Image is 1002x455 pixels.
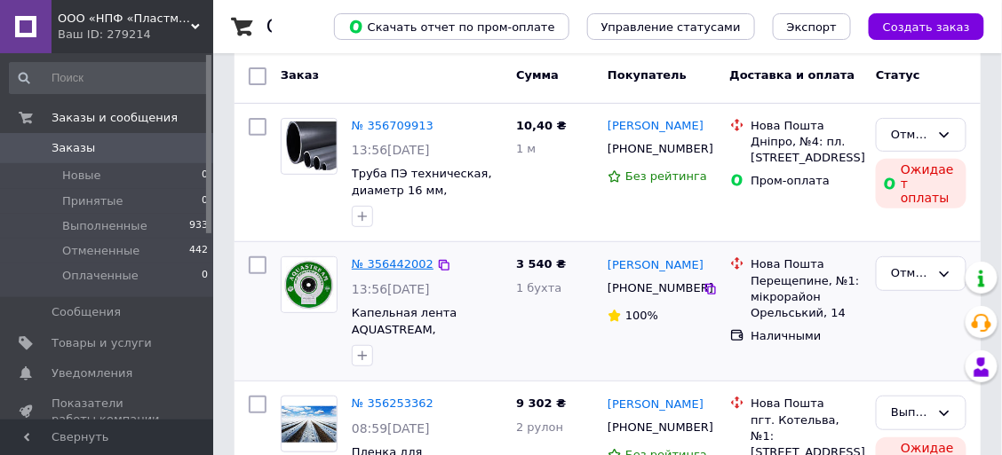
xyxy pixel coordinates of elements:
input: Поиск [9,62,210,94]
div: Ожидает оплаты [876,159,966,208]
a: [PERSON_NAME] [608,257,704,274]
div: Ваш ID: 279214 [58,27,213,43]
a: Фото товару [281,396,338,452]
span: 9 302 ₴ [516,396,566,410]
img: Фото товару [282,406,337,443]
span: 2 рулон [516,420,563,434]
button: Создать заказ [869,13,984,40]
span: 100% [625,309,658,322]
span: Создать заказ [883,20,970,34]
span: [PHONE_NUMBER] [608,142,713,155]
span: 10,40 ₴ [516,119,567,132]
img: Фото товару [282,122,337,171]
span: [PHONE_NUMBER] [608,420,713,434]
div: Нова Пошта [751,256,863,272]
a: Фото товару [281,256,338,313]
div: Отменен [891,264,930,283]
a: № 356442002 [352,257,433,271]
a: № 356253362 [352,396,433,410]
span: Сумма [516,68,559,82]
span: Управление статусами [601,20,741,34]
span: 1 м [516,142,536,155]
div: Выполнен [891,404,930,422]
span: Товары и услуги [52,335,152,351]
span: 1 бухта [516,281,561,294]
a: Капельная лента AQUASTREAM, эмиттерная, бухта 1500 м, диаметр 16 мм, толщина 8 mil, шаг эмиттеров... [352,306,499,402]
a: [PERSON_NAME] [608,118,704,135]
a: [PERSON_NAME] [608,396,704,413]
span: Заказ [281,68,319,82]
span: 0 [202,268,208,284]
span: Принятые [62,193,123,209]
span: 13:56[DATE] [352,143,430,157]
div: Перещепине, №1: мікрорайон Орельський, 14 [751,273,863,322]
span: Уведомления [52,365,132,381]
span: 13:56[DATE] [352,282,430,296]
div: Нова Пошта [751,118,863,134]
div: Наличными [751,328,863,344]
span: Заказы и сообщения [52,110,178,126]
span: Новые [62,168,101,184]
a: Фото товару [281,118,338,175]
span: 0 [202,168,208,184]
span: 3 540 ₴ [516,257,566,271]
span: Статус [876,68,920,82]
a: Труба ПЭ техническая, диаметр 16 мм, толщина стенки 2 мм, тип «Т», режем кратно 5 м [352,167,493,246]
span: 08:59[DATE] [352,421,430,435]
div: Отменен [891,126,930,145]
span: Покупатель [608,68,687,82]
a: № 356709913 [352,119,433,132]
button: Управление статусами [587,13,755,40]
button: Экспорт [773,13,851,40]
span: Скачать отчет по пром-оплате [348,19,555,35]
span: 0 [202,193,208,209]
span: Выполненные [62,218,147,234]
img: Фото товару [282,257,337,312]
span: Оплаченные [62,268,139,284]
a: Создать заказ [851,20,984,33]
div: Нова Пошта [751,396,863,412]
h1: Список заказов [266,16,419,37]
span: Экспорт [787,20,837,34]
div: Дніпро, №4: пл. [STREET_ADDRESS] [751,134,863,166]
div: Пром-оплата [751,173,863,189]
span: ООО «НПФ «Пластмодерн» [58,11,191,27]
span: Доставка и оплата [730,68,855,82]
span: 442 [189,243,208,259]
span: Отмененные [62,243,139,259]
span: Показатели работы компании [52,396,164,428]
span: [PHONE_NUMBER] [608,281,713,294]
span: Сообщения [52,304,121,320]
span: 933 [189,218,208,234]
span: Заказы [52,140,95,156]
button: Скачать отчет по пром-оплате [334,13,569,40]
span: Без рейтинга [625,169,707,183]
